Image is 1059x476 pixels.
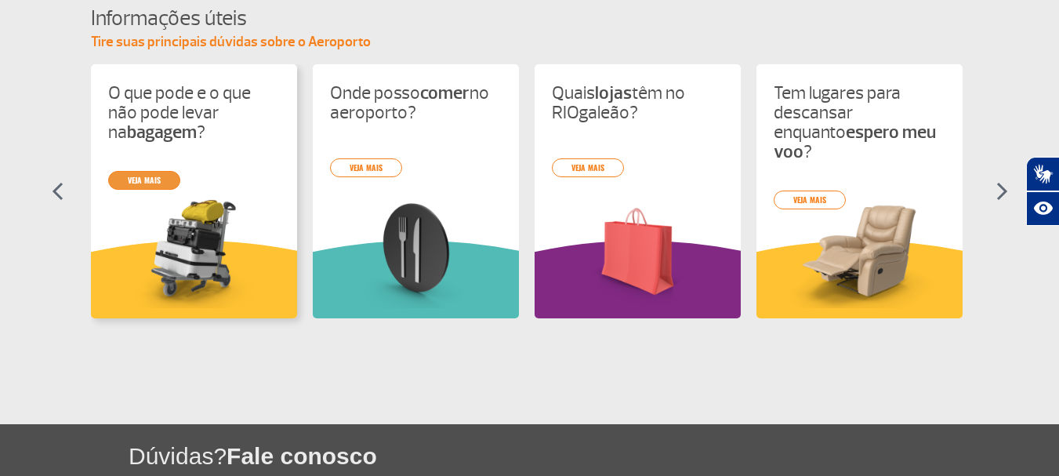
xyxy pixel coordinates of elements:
[756,241,963,318] img: amareloInformacoesUteis.svg
[1026,157,1059,191] button: Abrir tradutor de língua de sinais.
[330,196,502,308] img: card%20informa%C3%A7%C3%B5es%208.png
[313,241,519,318] img: verdeInformacoesUteis.svg
[108,196,280,308] img: card%20informa%C3%A7%C3%B5es%201.png
[774,83,945,162] p: Tem lugares para descansar enquanto ?
[108,171,180,190] a: veja mais
[330,83,502,122] p: Onde posso no aeroporto?
[91,4,969,33] h4: Informações úteis
[129,440,1059,472] h1: Dúvidas?
[552,196,724,308] img: card%20informa%C3%A7%C3%B5es%206.png
[127,121,197,144] strong: bagagem
[996,182,1008,201] img: seta-direita
[420,82,470,104] strong: comer
[774,121,936,163] strong: espero meu voo
[330,158,402,177] a: veja mais
[52,182,63,201] img: seta-esquerda
[552,83,724,122] p: Quais têm no RIOgaleão?
[108,83,280,142] p: O que pode e o que não pode levar na ?
[774,196,945,308] img: card%20informa%C3%A7%C3%B5es%204.png
[1026,191,1059,226] button: Abrir recursos assistivos.
[552,158,624,177] a: veja mais
[774,191,846,209] a: veja mais
[595,82,632,104] strong: lojas
[535,241,741,318] img: roxoInformacoesUteis.svg
[1026,157,1059,226] div: Plugin de acessibilidade da Hand Talk.
[91,241,297,318] img: amareloInformacoesUteis.svg
[227,443,377,469] span: Fale conosco
[91,33,969,52] p: Tire suas principais dúvidas sobre o Aeroporto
